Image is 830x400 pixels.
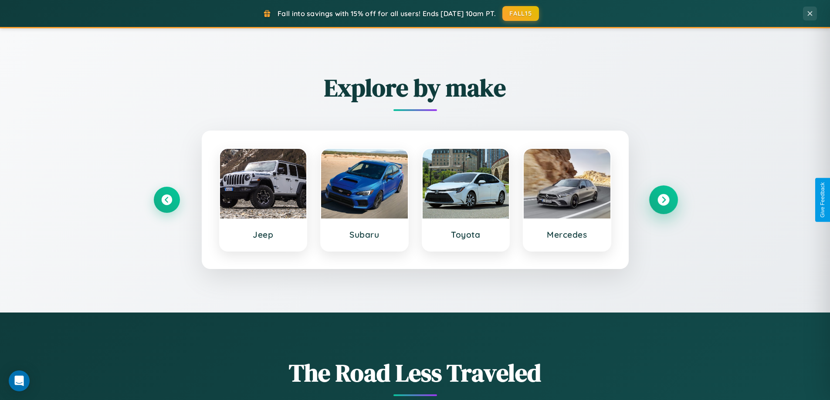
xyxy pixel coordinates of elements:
[154,71,677,104] h2: Explore by make
[532,229,602,240] h3: Mercedes
[9,370,30,391] div: Open Intercom Messenger
[820,182,826,218] div: Give Feedback
[330,229,399,240] h3: Subaru
[229,229,298,240] h3: Jeep
[431,229,501,240] h3: Toyota
[502,6,539,21] button: FALL15
[278,9,496,18] span: Fall into savings with 15% off for all users! Ends [DATE] 10am PT.
[154,356,677,390] h1: The Road Less Traveled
